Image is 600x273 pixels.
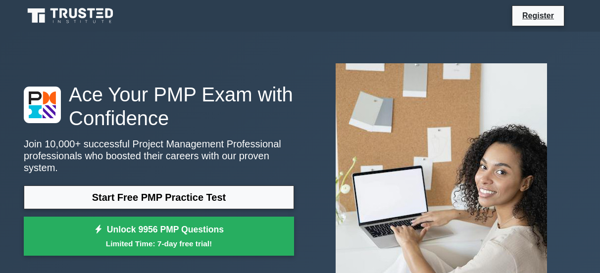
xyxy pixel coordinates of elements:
[36,238,282,249] small: Limited Time: 7-day free trial!
[24,83,294,130] h1: Ace Your PMP Exam with Confidence
[24,217,294,256] a: Unlock 9956 PMP QuestionsLimited Time: 7-day free trial!
[516,9,560,22] a: Register
[24,185,294,209] a: Start Free PMP Practice Test
[24,138,294,174] p: Join 10,000+ successful Project Management Professional professionals who boosted their careers w...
